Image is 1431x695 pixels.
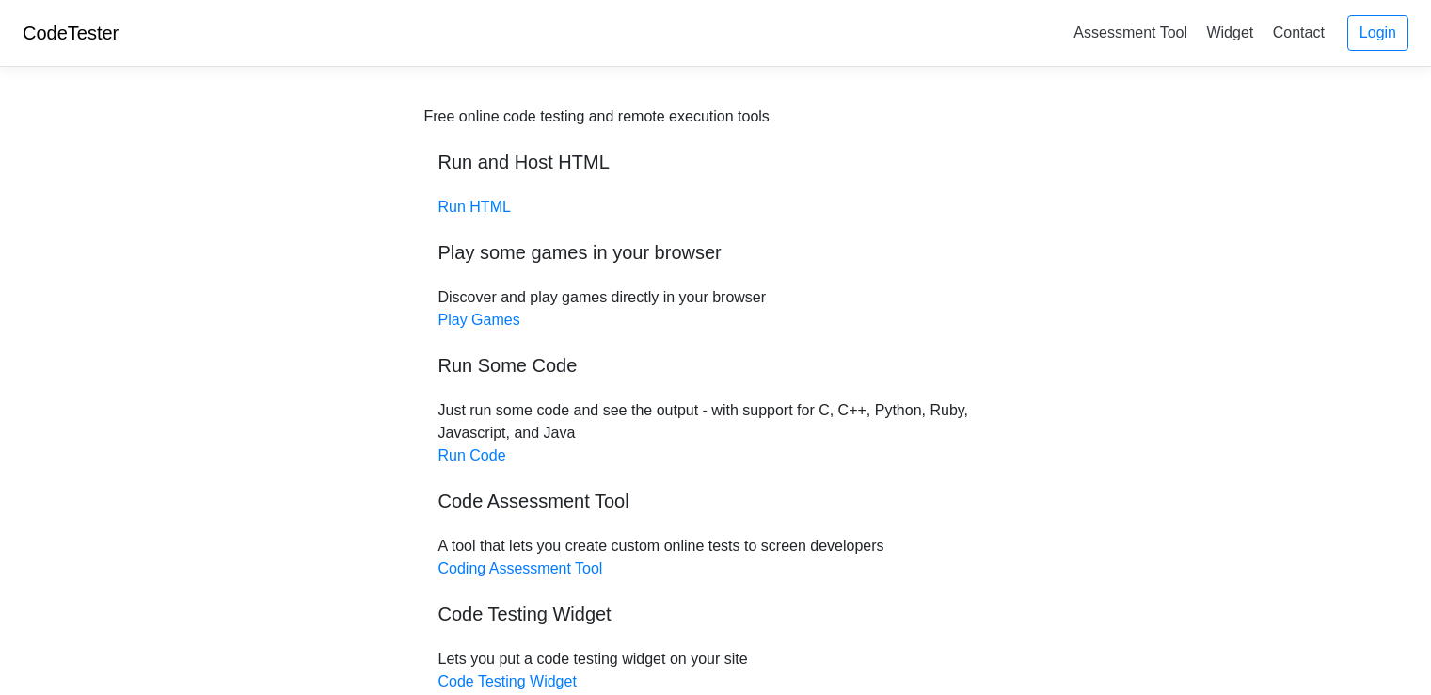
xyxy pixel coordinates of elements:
h5: Play some games in your browser [438,241,994,264]
div: Free online code testing and remote execution tools [424,105,770,128]
a: Contact [1265,17,1332,48]
a: Widget [1199,17,1261,48]
a: Run Code [438,447,506,463]
a: Assessment Tool [1066,17,1195,48]
h5: Code Assessment Tool [438,490,994,512]
h5: Code Testing Widget [438,603,994,625]
a: Code Testing Widget [438,673,577,689]
a: Run HTML [438,199,511,215]
a: CodeTester [23,23,119,43]
div: Discover and play games directly in your browser Just run some code and see the output - with sup... [424,105,1008,693]
a: Login [1347,15,1408,51]
h5: Run and Host HTML [438,151,994,173]
a: Coding Assessment Tool [438,560,603,576]
h5: Run Some Code [438,354,994,377]
a: Play Games [438,312,520,328]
